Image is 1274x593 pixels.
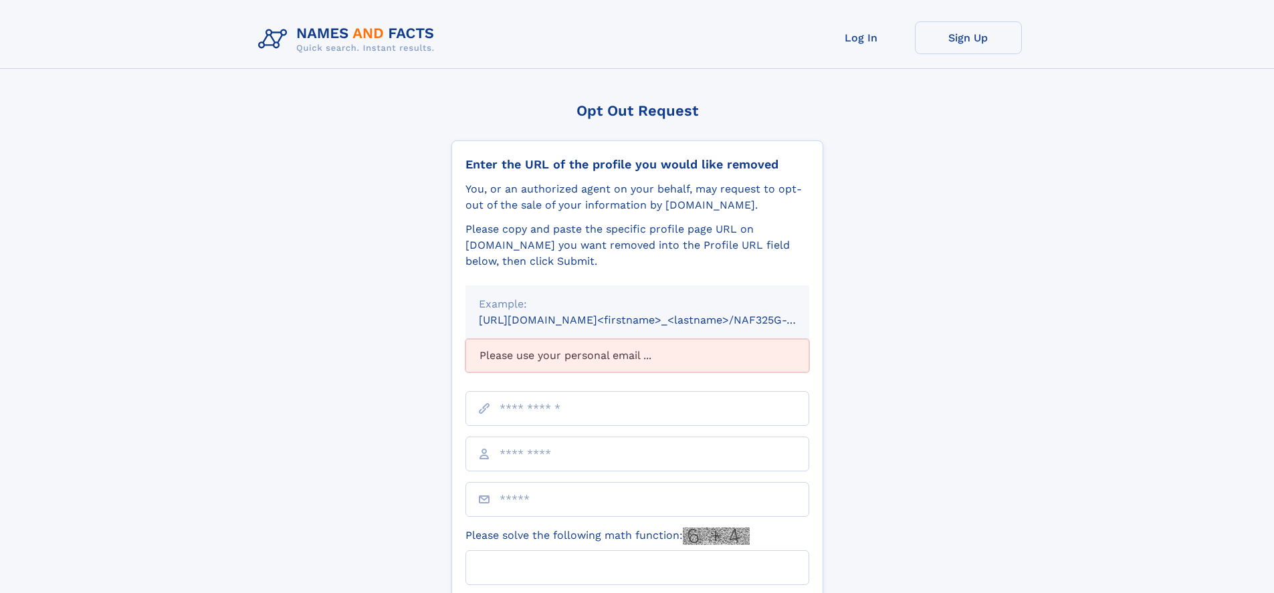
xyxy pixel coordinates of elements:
small: [URL][DOMAIN_NAME]<firstname>_<lastname>/NAF325G-xxxxxxxx [479,314,835,326]
div: Please copy and paste the specific profile page URL on [DOMAIN_NAME] you want removed into the Pr... [465,221,809,269]
div: You, or an authorized agent on your behalf, may request to opt-out of the sale of your informatio... [465,181,809,213]
div: Example: [479,296,796,312]
img: Logo Names and Facts [253,21,445,57]
div: Opt Out Request [451,102,823,119]
a: Sign Up [915,21,1022,54]
a: Log In [808,21,915,54]
div: Please use your personal email ... [465,339,809,372]
label: Please solve the following math function: [465,527,750,545]
div: Enter the URL of the profile you would like removed [465,157,809,172]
